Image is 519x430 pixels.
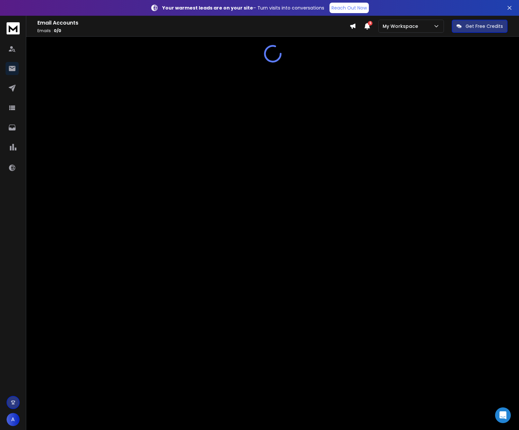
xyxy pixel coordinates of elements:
[368,21,372,26] span: 6
[495,407,511,423] div: Open Intercom Messenger
[7,413,20,426] button: A
[466,23,503,29] p: Get Free Credits
[162,5,324,11] p: – Turn visits into conversations
[331,5,367,11] p: Reach Out Now
[37,28,349,33] p: Emails :
[54,28,61,33] span: 0 / 0
[329,3,369,13] a: Reach Out Now
[7,22,20,34] img: logo
[37,19,349,27] h1: Email Accounts
[452,20,508,33] button: Get Free Credits
[383,23,421,29] p: My Workspace
[162,5,253,11] strong: Your warmest leads are on your site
